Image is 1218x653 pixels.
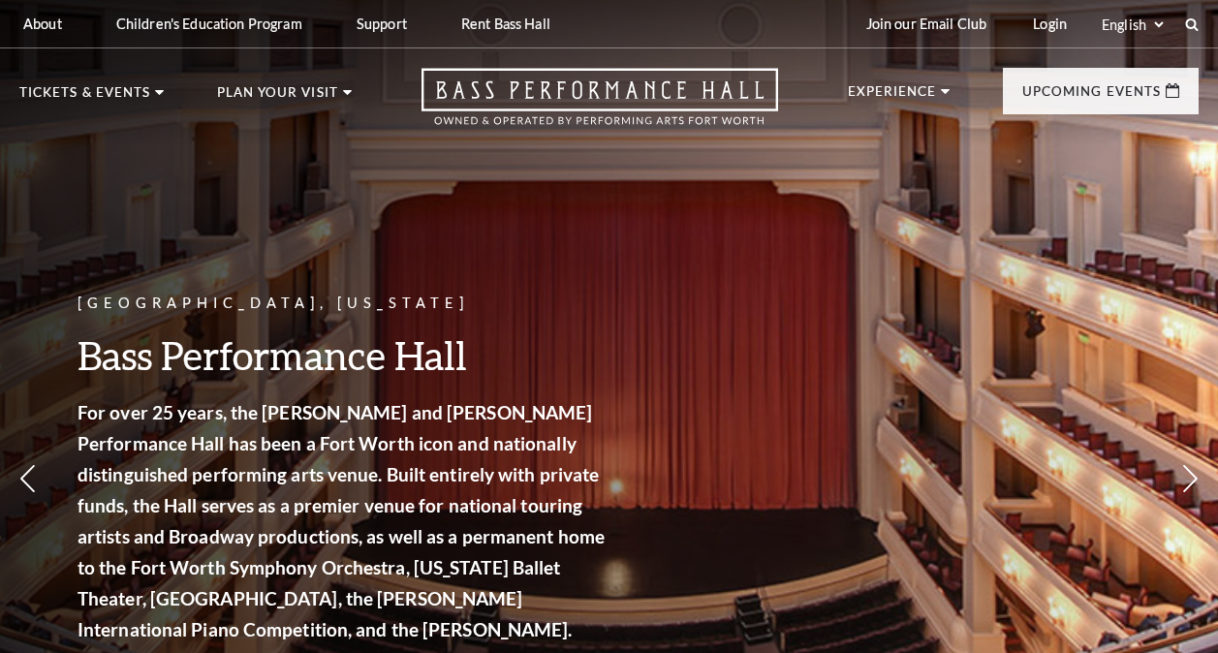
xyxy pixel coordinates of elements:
[848,85,937,109] p: Experience
[1098,16,1167,34] select: Select:
[461,16,550,32] p: Rent Bass Hall
[78,401,605,640] strong: For over 25 years, the [PERSON_NAME] and [PERSON_NAME] Performance Hall has been a Fort Worth ico...
[1022,85,1161,109] p: Upcoming Events
[357,16,407,32] p: Support
[19,86,150,109] p: Tickets & Events
[23,16,62,32] p: About
[78,292,610,316] p: [GEOGRAPHIC_DATA], [US_STATE]
[116,16,302,32] p: Children's Education Program
[78,330,610,380] h3: Bass Performance Hall
[217,86,338,109] p: Plan Your Visit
